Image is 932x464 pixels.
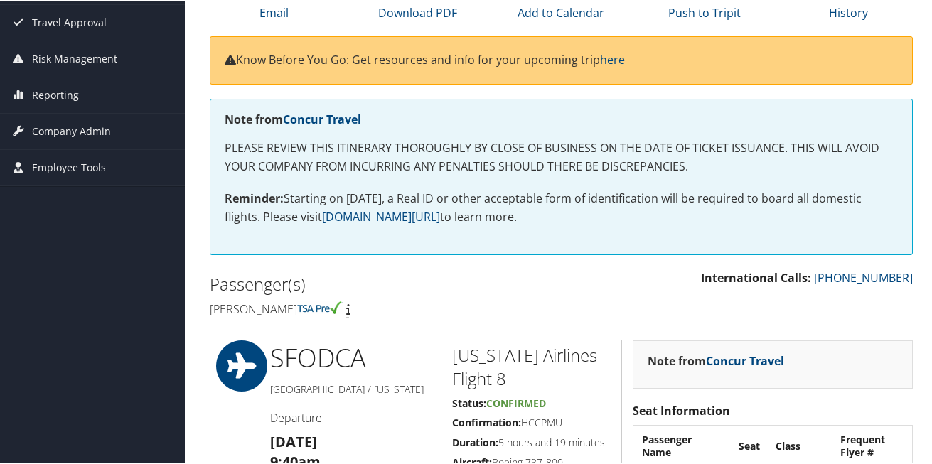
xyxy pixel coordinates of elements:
[225,138,898,174] p: PLEASE REVIEW THIS ITINERARY THOROUGHLY BY CLOSE OF BUSINESS ON THE DATE OF TICKET ISSUANCE. THIS...
[633,401,730,417] strong: Seat Information
[225,189,284,205] strong: Reminder:
[270,381,430,395] h5: [GEOGRAPHIC_DATA] / [US_STATE]
[270,431,317,450] strong: [DATE]
[225,188,898,225] p: Starting on [DATE], a Real ID or other acceptable form of identification will be required to boar...
[833,426,911,464] th: Frequent Flyer #
[814,269,913,284] a: [PHONE_NUMBER]
[452,434,611,448] h5: 5 hours and 19 minutes
[210,300,551,315] h4: [PERSON_NAME]
[452,342,611,389] h2: [US_STATE] Airlines Flight 8
[32,149,106,184] span: Employee Tools
[32,76,79,112] span: Reporting
[270,339,430,374] h1: SFO DCA
[452,414,521,428] strong: Confirmation:
[768,426,832,464] th: Class
[701,269,811,284] strong: International Calls:
[270,409,430,424] h4: Departure
[600,50,625,66] a: here
[452,395,486,409] strong: Status:
[452,414,611,428] h5: HCCPMU
[297,300,343,313] img: tsa-precheck.png
[225,110,361,126] strong: Note from
[452,434,498,448] strong: Duration:
[32,4,107,39] span: Travel Approval
[706,352,784,367] a: Concur Travel
[32,40,117,75] span: Risk Management
[635,426,729,464] th: Passenger Name
[283,110,361,126] a: Concur Travel
[225,50,898,68] p: Know Before You Go: Get resources and info for your upcoming trip
[32,112,111,148] span: Company Admin
[210,271,551,295] h2: Passenger(s)
[732,426,767,464] th: Seat
[322,207,440,223] a: [DOMAIN_NAME][URL]
[648,352,784,367] strong: Note from
[486,395,546,409] span: Confirmed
